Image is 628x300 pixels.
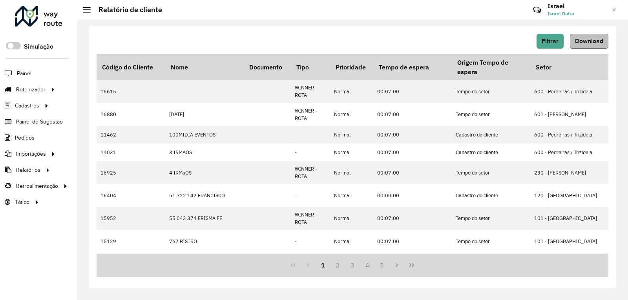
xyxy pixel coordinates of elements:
td: 767 BISTRO [165,230,244,253]
span: Filtrar [542,38,559,44]
td: Tempo do setor [452,207,530,230]
span: Israel Dutra [548,10,606,17]
span: Retroalimentação [16,182,58,190]
td: Normal [330,184,373,207]
button: Last Page [404,258,419,273]
th: Tipo [291,54,330,80]
td: 601 - [PERSON_NAME] [530,103,609,126]
th: Nome [165,54,244,80]
td: 15408 [97,253,165,276]
button: Filtrar [537,34,564,49]
a: Contato Rápido [529,2,546,18]
td: 16880 [97,103,165,126]
button: 3 [345,258,360,273]
td: 15952 [97,207,165,230]
td: 00:07:00 [373,126,452,144]
td: 00:07:00 [373,161,452,184]
td: 11462 [97,126,165,144]
button: Next Page [389,258,404,273]
td: 16404 [97,184,165,207]
td: Tempo do setor [452,103,530,126]
td: 15129 [97,230,165,253]
td: - [291,126,330,144]
td: 14031 [97,144,165,161]
td: Cadastro do cliente [452,126,530,144]
td: Normal [330,207,373,230]
button: Download [570,34,608,49]
td: 51 722 142 FRANCISCO [165,184,244,207]
td: 600 - Pedreiras / Trizidela [530,126,609,144]
td: 16615 [97,80,165,103]
td: 100MIDIA EVENTOS [165,126,244,144]
td: 4 IRMaOS [165,161,244,184]
span: Importações [16,150,46,158]
span: Tático [15,198,29,206]
td: [DATE] [165,103,244,126]
h3: Israel [548,2,606,10]
td: Tempo do setor [452,161,530,184]
th: Prioridade [330,54,373,80]
td: Normal [330,161,373,184]
h2: Relatório de cliente [91,5,162,14]
td: - [291,144,330,161]
td: 00:07:00 [373,253,452,276]
td: 00:07:00 [373,144,452,161]
td: WINNER - ROTA [291,161,330,184]
td: - [291,230,330,253]
span: Relatórios [16,166,40,174]
td: Cadastro do cliente [452,144,530,161]
th: Código do Cliente [97,54,165,80]
span: Download [575,38,603,44]
td: 120 - [GEOGRAPHIC_DATA] [530,184,609,207]
td: A.H ESTACaO LANCHES [165,253,244,276]
th: Documento [244,54,291,80]
td: Tempo do setor [452,230,530,253]
td: Normal [330,230,373,253]
td: . [165,80,244,103]
td: WINNER - ROTA [291,80,330,103]
td: Normal [330,253,373,276]
td: Cadastro do cliente [452,184,530,207]
td: 55 043 374 ERISMA FE [165,207,244,230]
span: Cadastros [15,102,39,110]
td: WINNER - ROTA [291,103,330,126]
td: Normal [330,126,373,144]
td: 101 - [GEOGRAPHIC_DATA] [530,207,609,230]
span: Painel [17,69,31,78]
td: - [291,184,330,207]
td: Normal [330,144,373,161]
button: 4 [360,258,375,273]
button: 1 [316,258,330,273]
th: Origem Tempo de espera [452,54,530,80]
td: WINNER - ROTA [291,207,330,230]
th: Setor [530,54,609,80]
span: Roteirizador [16,85,46,94]
td: 600 - Pedreiras / Trizidela [530,144,609,161]
td: 101 - [GEOGRAPHIC_DATA] [530,230,609,253]
td: 102 - Bacabal Frio Bom [530,253,609,276]
td: 00:07:00 [373,230,452,253]
td: 00:07:00 [373,80,452,103]
td: Tempo do setor [452,80,530,103]
td: Normal [330,80,373,103]
button: 2 [330,258,345,273]
td: 00:07:00 [373,207,452,230]
span: Pedidos [15,134,35,142]
td: Normal [330,103,373,126]
td: 16925 [97,161,165,184]
button: 5 [375,258,390,273]
td: 3 IRMAOS [165,144,244,161]
td: WINNER - ROTA [291,253,330,276]
td: 00:00:00 [373,184,452,207]
td: 00:07:00 [373,103,452,126]
label: Simulação [24,42,53,51]
td: 600 - Pedreiras / Trizidela [530,80,609,103]
span: Painel de Sugestão [16,118,63,126]
th: Tempo de espera [373,54,452,80]
td: Tempo do setor [452,253,530,276]
td: 230 - [PERSON_NAME] [530,161,609,184]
